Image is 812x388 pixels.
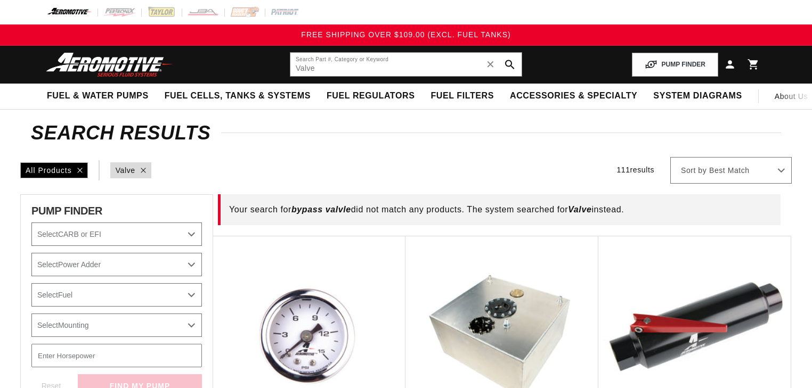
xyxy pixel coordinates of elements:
[301,30,510,39] span: FREE SHIPPING OVER $109.00 (EXCL. FUEL TANKS)
[31,125,781,142] h2: Search Results
[31,253,202,276] select: Power Adder
[681,166,707,176] span: Sort by
[31,283,202,307] select: Fuel
[423,84,502,109] summary: Fuel Filters
[31,313,202,337] select: Mounting
[165,90,311,102] span: Fuel Cells, Tanks & Systems
[290,53,522,76] input: Search by Part Number, Category or Keyword
[39,84,157,109] summary: Fuel & Water Pumps
[670,157,792,184] select: Sort by
[218,194,781,225] div: Your search for did not match any products. The system searched for instead.
[502,84,645,109] summary: Accessories & Specialty
[157,84,319,109] summary: Fuel Cells, Tanks & Systems
[327,90,415,102] span: Fuel Regulators
[632,53,718,77] button: PUMP FINDER
[20,162,88,178] div: All Products
[431,90,494,102] span: Fuel Filters
[653,90,742,102] span: System Diagrams
[291,205,351,214] span: bypass valvle
[116,164,135,176] a: Valve
[43,52,176,77] img: Aeromotive
[47,90,149,102] span: Fuel & Water Pumps
[510,90,637,102] span: Accessories & Specialty
[568,205,591,214] span: Valve
[31,222,202,246] select: CARB or EFI
[31,205,102,216] span: PUMP FINDER
[775,92,808,101] span: About Us
[486,56,496,73] span: ✕
[616,166,654,174] span: 111 results
[498,53,522,76] button: search button
[31,344,202,367] input: Enter Horsepower
[645,84,750,109] summary: System Diagrams
[319,84,423,109] summary: Fuel Regulators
